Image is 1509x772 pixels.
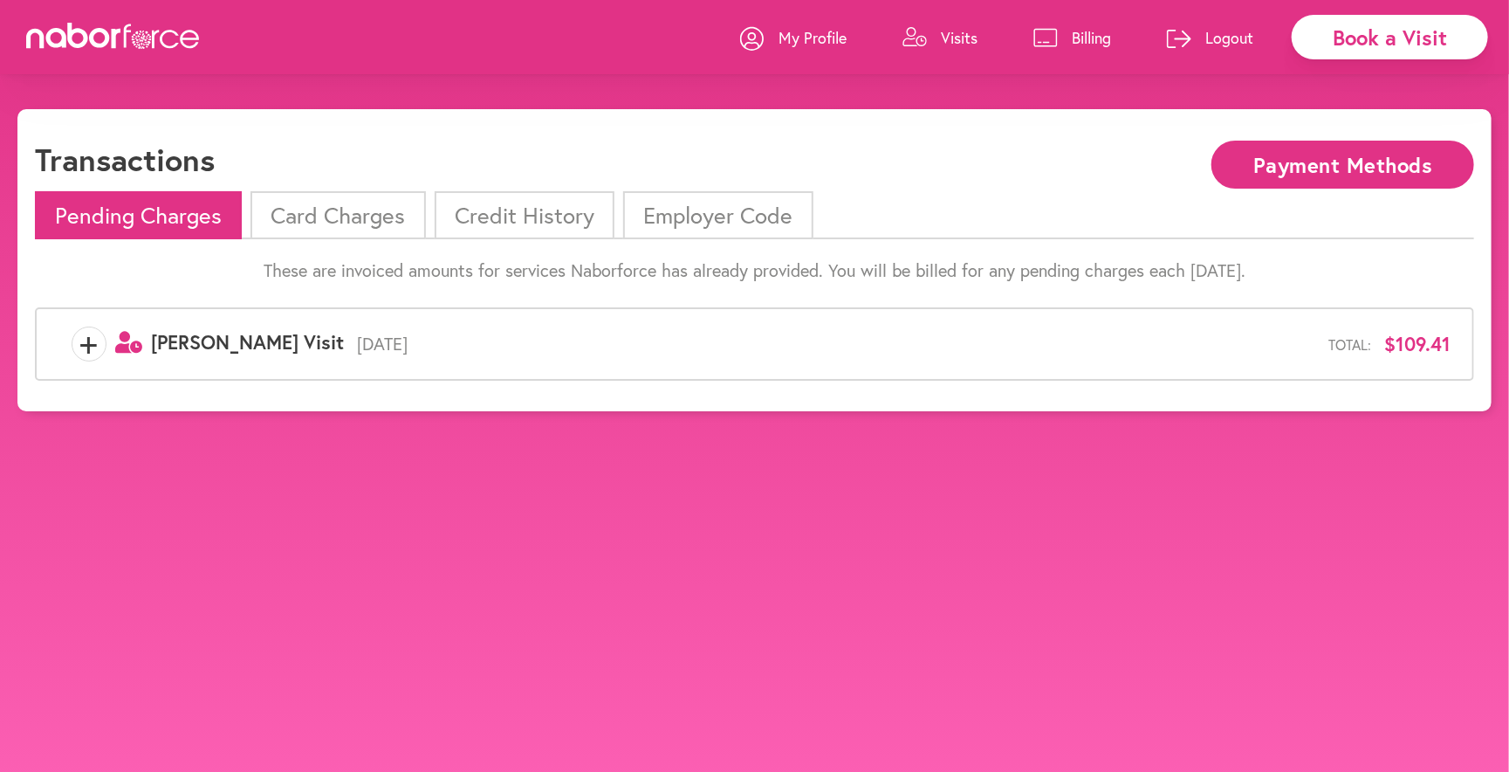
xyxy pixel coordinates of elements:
[902,11,977,64] a: Visits
[344,334,1328,355] span: [DATE]
[779,27,847,48] p: My Profile
[72,327,106,362] span: +
[1167,11,1253,64] a: Logout
[1211,141,1474,189] button: Payment Methods
[623,191,813,239] li: Employer Code
[35,141,215,178] h1: Transactions
[1033,11,1111,64] a: Billing
[35,260,1474,281] p: These are invoiced amounts for services Naborforce has already provided. You will be billed for a...
[1328,336,1371,353] span: Total:
[740,11,847,64] a: My Profile
[250,191,425,239] li: Card Charges
[35,191,242,239] li: Pending Charges
[1211,155,1474,171] a: Payment Methods
[1384,333,1451,355] span: $109.41
[941,27,977,48] p: Visits
[435,191,614,239] li: Credit History
[151,329,344,355] span: [PERSON_NAME] Visit
[1205,27,1253,48] p: Logout
[1292,15,1488,59] div: Book a Visit
[1072,27,1111,48] p: Billing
